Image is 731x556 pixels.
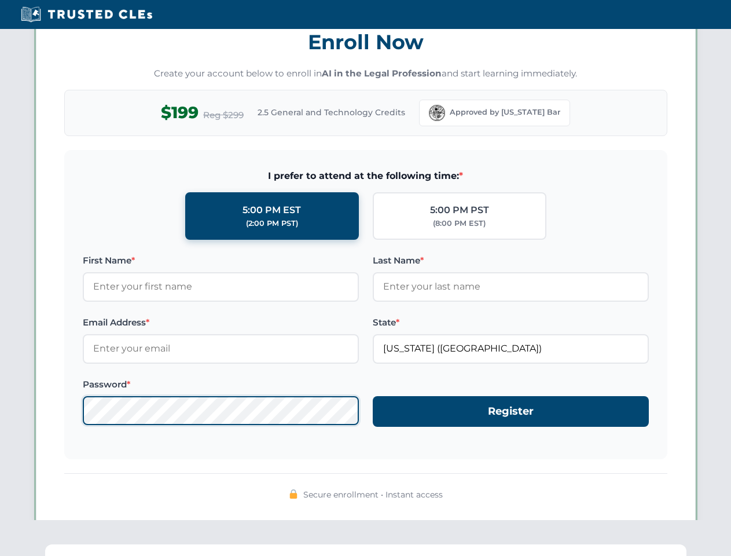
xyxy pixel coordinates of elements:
[303,488,443,501] span: Secure enrollment • Instant access
[243,203,301,218] div: 5:00 PM EST
[83,272,359,301] input: Enter your first name
[450,107,560,118] span: Approved by [US_STATE] Bar
[83,378,359,392] label: Password
[83,334,359,363] input: Enter your email
[322,68,442,79] strong: AI in the Legal Profession
[433,218,486,229] div: (8:00 PM EST)
[17,6,156,23] img: Trusted CLEs
[373,272,649,301] input: Enter your last name
[373,254,649,268] label: Last Name
[258,106,405,119] span: 2.5 General and Technology Credits
[83,254,359,268] label: First Name
[83,316,359,330] label: Email Address
[246,218,298,229] div: (2:00 PM PST)
[161,100,199,126] span: $199
[83,169,649,184] span: I prefer to attend at the following time:
[64,67,667,81] p: Create your account below to enroll in and start learning immediately.
[203,108,244,122] span: Reg $299
[289,489,298,499] img: 🔒
[373,334,649,363] input: Florida (FL)
[373,316,649,330] label: State
[64,24,667,60] h3: Enroll Now
[430,203,489,218] div: 5:00 PM PST
[373,396,649,427] button: Register
[429,105,445,121] img: Florida Bar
